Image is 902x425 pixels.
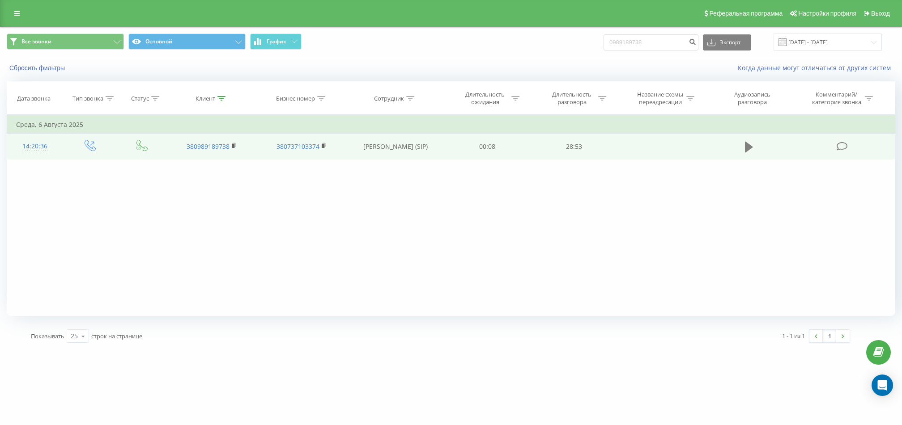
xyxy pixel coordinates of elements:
[461,91,509,106] div: Длительность ожидания
[531,134,617,160] td: 28:53
[636,91,684,106] div: Название схемы переадресации
[782,331,805,340] div: 1 - 1 из 1
[187,142,230,151] a: 380989189738
[548,91,596,106] div: Длительность разговора
[267,38,286,45] span: График
[7,116,895,134] td: Среда, 6 Августа 2025
[738,63,895,72] a: Когда данные могут отличаться от других систем
[276,95,315,102] div: Бизнес номер
[709,10,783,17] span: Реферальная программа
[31,332,64,340] span: Показывать
[72,95,103,102] div: Тип звонка
[823,330,836,342] a: 1
[723,91,781,106] div: Аудиозапись разговора
[16,138,54,155] div: 14:20:36
[7,64,69,72] button: Сбросить фильтры
[703,34,751,50] button: Экспорт
[347,134,444,160] td: [PERSON_NAME] (SIP)
[21,38,51,45] span: Все звонки
[872,375,893,396] div: Open Intercom Messenger
[91,332,142,340] span: строк на странице
[250,34,302,50] button: График
[128,34,246,50] button: Основной
[444,134,531,160] td: 00:08
[374,95,404,102] div: Сотрудник
[131,95,149,102] div: Статус
[7,34,124,50] button: Все звонки
[17,95,51,102] div: Дата звонка
[277,142,319,151] a: 380737103374
[604,34,698,50] input: Поиск по номеру
[810,91,863,106] div: Комментарий/категория звонка
[871,10,890,17] span: Выход
[196,95,215,102] div: Клиент
[798,10,856,17] span: Настройки профиля
[71,332,78,341] div: 25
